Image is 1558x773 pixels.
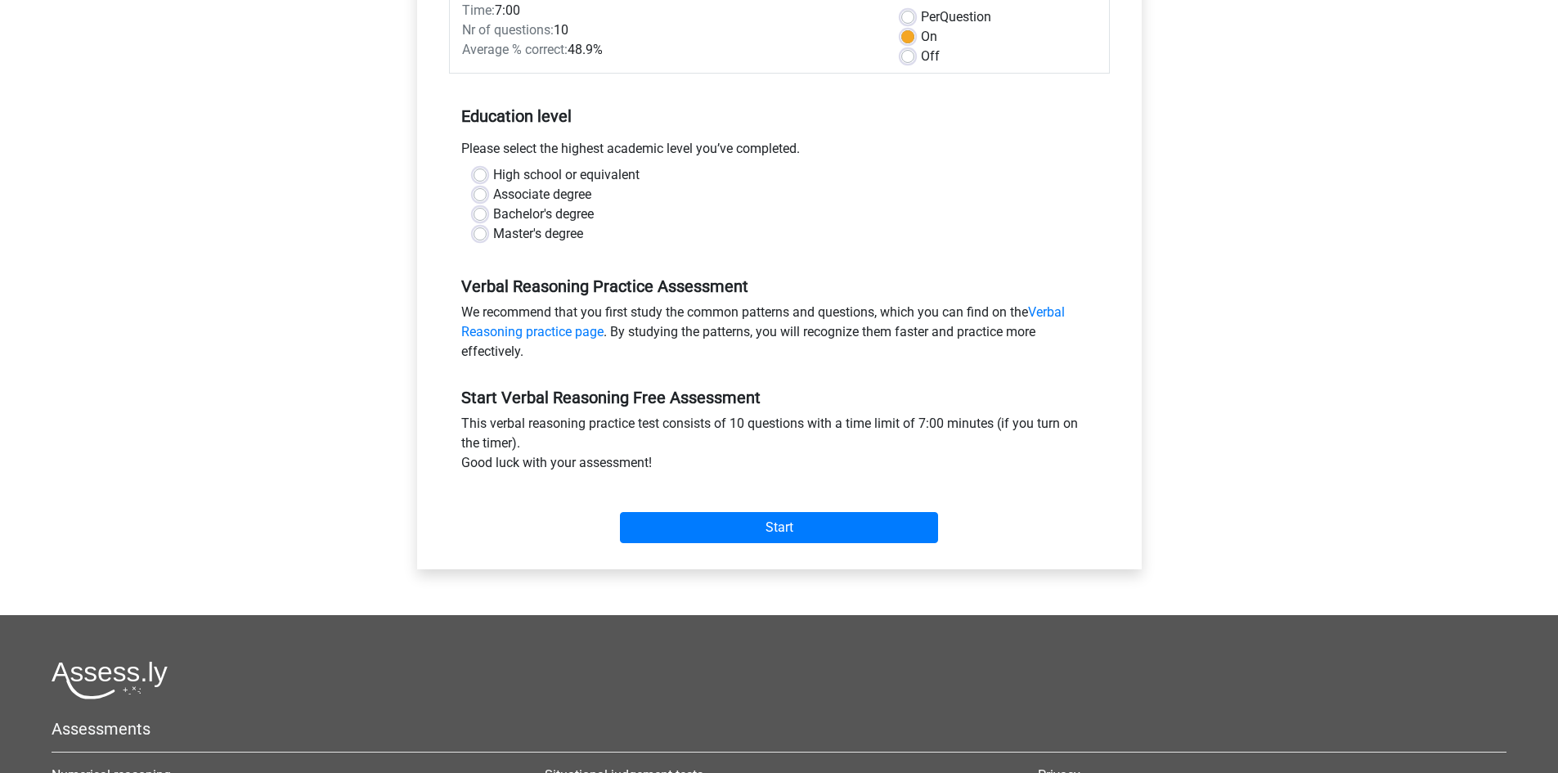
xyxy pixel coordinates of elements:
label: On [921,27,937,47]
span: Nr of questions: [462,22,554,38]
span: Average % correct: [462,42,568,57]
h5: Start Verbal Reasoning Free Assessment [461,388,1098,407]
div: 48.9% [450,40,889,60]
span: Per [921,9,940,25]
div: This verbal reasoning practice test consists of 10 questions with a time limit of 7:00 minutes (i... [449,414,1110,479]
img: Assessly logo [52,661,168,699]
h5: Assessments [52,719,1506,739]
label: Master's degree [493,224,583,244]
div: 10 [450,20,889,40]
label: Bachelor's degree [493,204,594,224]
label: Question [921,7,991,27]
label: Associate degree [493,185,591,204]
input: Start [620,512,938,543]
h5: Education level [461,100,1098,133]
h5: Verbal Reasoning Practice Assessment [461,276,1098,296]
div: 7:00 [450,1,889,20]
span: Time: [462,2,495,18]
div: We recommend that you first study the common patterns and questions, which you can find on the . ... [449,303,1110,368]
div: Please select the highest academic level you’ve completed. [449,139,1110,165]
label: High school or equivalent [493,165,640,185]
label: Off [921,47,940,66]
